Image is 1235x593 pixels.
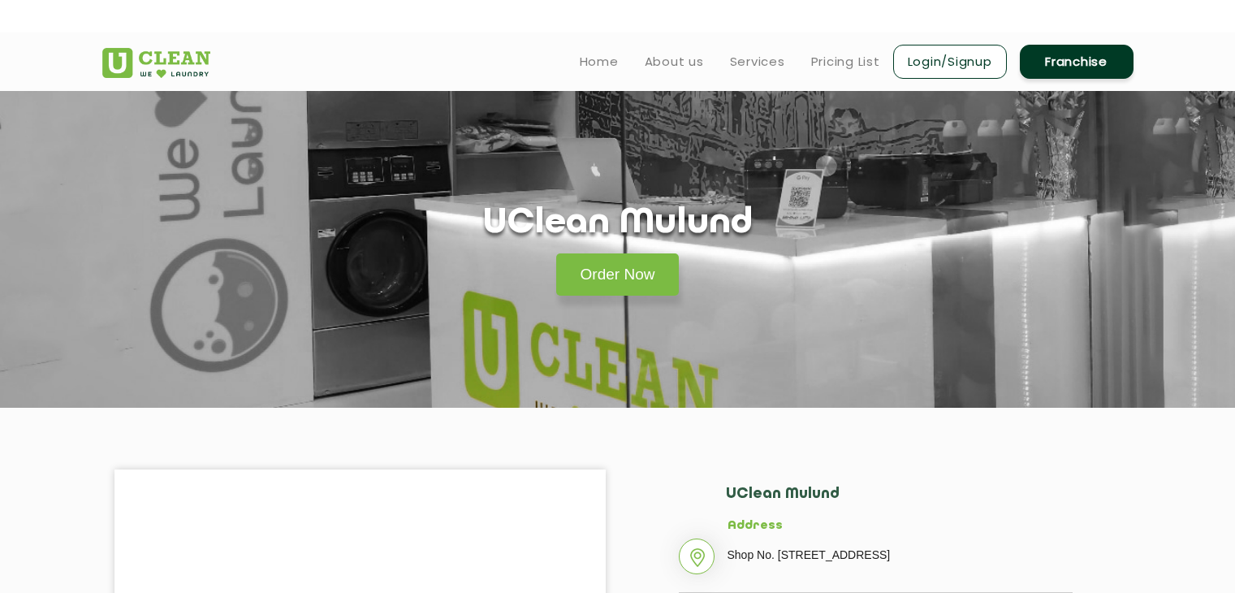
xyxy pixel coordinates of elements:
[645,52,704,71] a: About us
[730,52,785,71] a: Services
[728,519,1073,534] h5: Address
[726,486,1073,519] h2: UClean Mulund
[893,45,1007,79] a: Login/Signup
[556,253,680,296] a: Order Now
[483,203,753,245] h1: UClean Mulund
[728,543,1073,567] p: Shop No. [STREET_ADDRESS]
[580,52,619,71] a: Home
[1020,45,1134,79] a: Franchise
[102,48,210,78] img: UClean Laundry and Dry Cleaning
[811,52,880,71] a: Pricing List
